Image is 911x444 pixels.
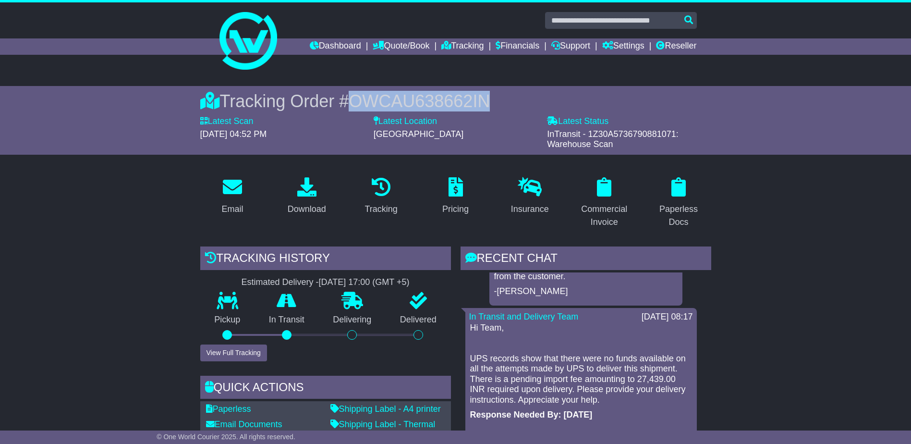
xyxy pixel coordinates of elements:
[288,203,326,216] div: Download
[442,203,469,216] div: Pricing
[310,38,361,55] a: Dashboard
[494,286,678,297] p: -[PERSON_NAME]
[547,129,679,149] span: InTransit - 1Z30A5736790881071: Warehouse Scan
[200,116,254,127] label: Latest Scan
[281,174,332,219] a: Download
[470,323,692,333] p: Hi Team,
[200,376,451,402] div: Quick Actions
[200,247,451,272] div: Tracking history
[255,315,319,325] p: In Transit
[642,312,693,322] div: [DATE] 08:17
[646,174,711,232] a: Paperless Docs
[653,203,705,229] div: Paperless Docs
[215,174,249,219] a: Email
[374,116,437,127] label: Latest Location
[386,315,451,325] p: Delivered
[511,203,549,216] div: Insurance
[221,203,243,216] div: Email
[441,38,484,55] a: Tracking
[200,277,451,288] div: Estimated Delivery -
[436,174,475,219] a: Pricing
[319,315,386,325] p: Delivering
[330,404,441,414] a: Shipping Label - A4 printer
[206,404,251,414] a: Paperless
[330,419,436,440] a: Shipping Label - Thermal printer
[373,38,429,55] a: Quote/Book
[572,174,637,232] a: Commercial Invoice
[461,247,711,272] div: RECENT CHAT
[602,38,644,55] a: Settings
[206,419,282,429] a: Email Documents
[349,91,490,111] span: OWCAU638662IN
[469,312,579,321] a: In Transit and Delivery Team
[496,38,539,55] a: Financials
[505,174,555,219] a: Insurance
[157,433,295,441] span: © One World Courier 2025. All rights reserved.
[200,91,711,111] div: Tracking Order #
[547,116,608,127] label: Latest Status
[358,174,403,219] a: Tracking
[578,203,631,229] div: Commercial Invoice
[319,277,410,288] div: [DATE] 17:00 (GMT +5)
[200,129,267,139] span: [DATE] 04:52 PM
[200,315,255,325] p: Pickup
[200,345,267,361] button: View Full Tracking
[470,354,692,406] p: UPS records show that there were no funds available on all the attempts made by UPS to deliver th...
[656,38,696,55] a: Reseller
[470,410,593,419] strong: Response Needed By: [DATE]
[374,129,463,139] span: [GEOGRAPHIC_DATA]
[551,38,590,55] a: Support
[364,203,397,216] div: Tracking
